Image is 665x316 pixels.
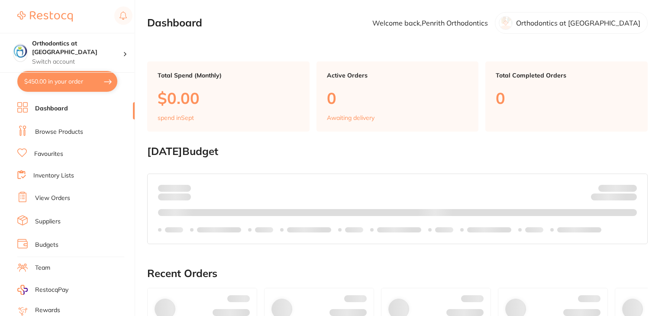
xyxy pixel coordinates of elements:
a: Dashboard [35,104,68,113]
h2: [DATE] Budget [147,145,648,158]
p: Remaining: [591,192,637,202]
a: Suppliers [35,217,61,226]
p: Labels [165,226,183,233]
p: Awaiting delivery [327,114,374,121]
img: RestocqPay [17,285,28,295]
p: $0.00 [158,89,299,107]
a: Budgets [35,241,58,249]
p: Spent: [158,184,191,191]
p: Labels [525,226,543,233]
a: Total Completed Orders0 [485,61,648,132]
p: Labels extended [467,226,511,233]
a: Favourites [34,150,63,158]
a: Total Spend (Monthly)$0.00spend inSept [147,61,310,132]
h2: Recent Orders [147,268,648,280]
a: RestocqPay [17,285,68,295]
strong: $0.00 [176,184,191,192]
p: Labels [255,226,273,233]
p: Budget: [598,184,637,191]
p: 0 [496,89,637,107]
p: Total Completed Orders [496,72,637,79]
img: Restocq Logo [17,11,73,22]
p: Total Spend (Monthly) [158,72,299,79]
p: 0 [327,89,468,107]
p: Labels extended [287,226,331,233]
a: Team [35,264,50,272]
p: Labels [345,226,363,233]
a: View Orders [35,194,70,203]
p: Labels extended [557,226,601,233]
a: Browse Products [35,128,83,136]
img: Orthodontics at Penrith [13,44,27,58]
strong: $0.00 [622,195,637,203]
span: RestocqPay [35,286,68,294]
p: Orthodontics at [GEOGRAPHIC_DATA] [516,19,640,27]
a: Restocq Logo [17,6,73,26]
p: Switch account [32,58,123,66]
p: month [158,192,191,202]
button: $450.00 in your order [17,71,117,92]
strong: $NaN [620,184,637,192]
a: Rewards [35,306,60,315]
h2: Dashboard [147,17,202,29]
a: Active Orders0Awaiting delivery [316,61,479,132]
p: Labels extended [377,226,421,233]
h4: Orthodontics at Penrith [32,39,123,56]
p: Active Orders [327,72,468,79]
p: Labels extended [197,226,241,233]
p: Welcome back, Penrith Orthodontics [372,19,488,27]
p: Labels [435,226,453,233]
p: spend in Sept [158,114,194,121]
a: Inventory Lists [33,171,74,180]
